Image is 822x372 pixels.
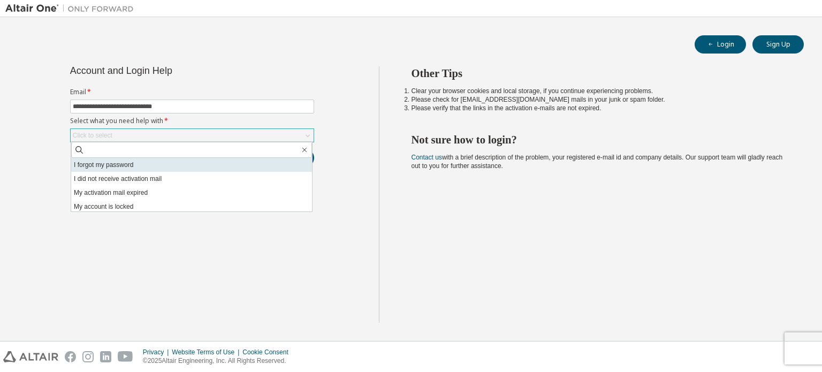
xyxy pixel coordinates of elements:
[82,351,94,362] img: instagram.svg
[695,35,746,54] button: Login
[65,351,76,362] img: facebook.svg
[71,158,312,172] li: I forgot my password
[412,95,785,104] li: Please check for [EMAIL_ADDRESS][DOMAIN_NAME] mails in your junk or spam folder.
[412,104,785,112] li: Please verify that the links in the activation e-mails are not expired.
[73,131,112,140] div: Click to select
[412,87,785,95] li: Clear your browser cookies and local storage, if you continue experiencing problems.
[118,351,133,362] img: youtube.svg
[71,129,314,142] div: Click to select
[143,348,172,356] div: Privacy
[412,154,783,170] span: with a brief description of the problem, your registered e-mail id and company details. Our suppo...
[5,3,139,14] img: Altair One
[70,117,314,125] label: Select what you need help with
[70,88,314,96] label: Email
[70,66,265,75] div: Account and Login Help
[752,35,804,54] button: Sign Up
[412,66,785,80] h2: Other Tips
[143,356,295,366] p: © 2025 Altair Engineering, Inc. All Rights Reserved.
[242,348,294,356] div: Cookie Consent
[100,351,111,362] img: linkedin.svg
[412,154,442,161] a: Contact us
[3,351,58,362] img: altair_logo.svg
[172,348,242,356] div: Website Terms of Use
[412,133,785,147] h2: Not sure how to login?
